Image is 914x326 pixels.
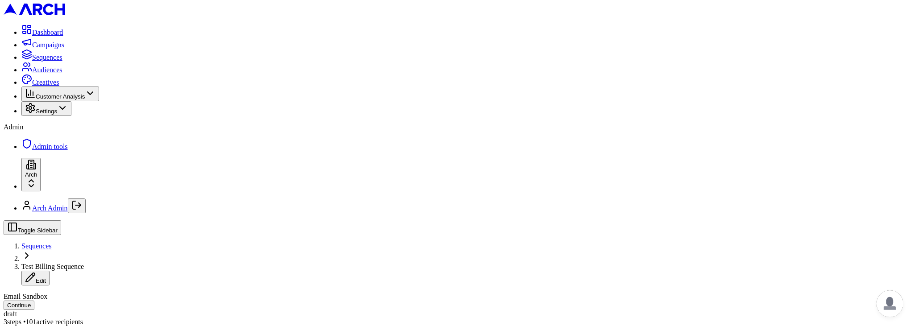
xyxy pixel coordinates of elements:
[32,78,59,86] span: Creatives
[36,277,46,284] span: Edit
[18,227,58,234] span: Toggle Sidebar
[25,171,37,178] span: Arch
[21,263,84,270] span: Test Billing Sequence
[21,271,50,285] button: Edit
[36,93,85,100] span: Customer Analysis
[21,101,71,116] button: Settings
[4,220,61,235] button: Toggle Sidebar
[4,318,83,326] span: 3 steps • 101 active recipients
[4,301,34,310] button: Continue
[21,158,41,191] button: Arch
[32,54,62,61] span: Sequences
[32,41,64,49] span: Campaigns
[21,87,99,101] button: Customer Analysis
[21,242,52,250] a: Sequences
[32,66,62,74] span: Audiences
[4,310,910,318] div: draft
[32,143,68,150] span: Admin tools
[21,78,59,86] a: Creatives
[21,54,62,61] a: Sequences
[36,108,57,115] span: Settings
[4,242,910,285] nav: breadcrumb
[21,143,68,150] a: Admin tools
[21,41,64,49] a: Campaigns
[21,66,62,74] a: Audiences
[4,123,910,131] div: Admin
[4,293,910,301] div: Email Sandbox
[21,29,63,36] a: Dashboard
[68,198,86,213] button: Log out
[877,290,903,317] div: Open chat
[32,29,63,36] span: Dashboard
[32,204,68,212] a: Arch Admin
